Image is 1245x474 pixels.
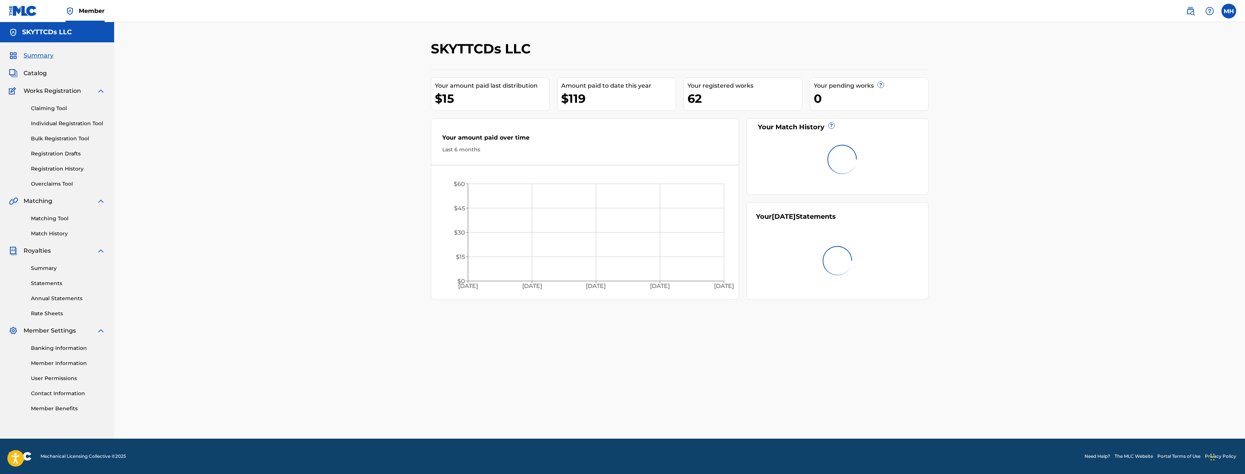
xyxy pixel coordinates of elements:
[454,229,465,236] tspan: $30
[9,51,53,60] a: SummarySummary
[31,390,105,397] a: Contact Information
[41,453,126,460] span: Mechanical Licensing Collective © 2025
[96,246,105,255] img: expand
[456,253,465,260] tspan: $15
[1084,453,1110,460] a: Need Help?
[650,283,670,290] tspan: [DATE]
[714,283,734,290] tspan: [DATE]
[756,122,919,132] div: Your Match History
[435,90,549,107] div: $15
[814,90,928,107] div: 0
[31,264,105,272] a: Summary
[522,283,542,290] tspan: [DATE]
[457,278,465,285] tspan: $0
[1221,4,1236,18] div: User Menu
[1205,7,1214,15] img: help
[31,359,105,367] a: Member Information
[1157,453,1200,460] a: Portal Terms of Use
[31,375,105,382] a: User Permissions
[31,215,105,222] a: Matching Tool
[9,246,18,255] img: Royalties
[561,81,676,90] div: Amount paid to date this year
[442,146,728,154] div: Last 6 months
[9,6,37,16] img: MLC Logo
[829,123,834,129] span: ?
[66,7,74,15] img: Top Rightsholder
[31,105,105,112] a: Claiming Tool
[9,51,18,60] img: Summary
[24,69,47,78] span: Catalog
[31,120,105,127] a: Individual Registration Tool
[1210,446,1215,468] div: Drag
[9,69,18,78] img: Catalog
[96,326,105,335] img: expand
[24,197,52,206] span: Matching
[9,326,18,335] img: Member Settings
[435,81,549,90] div: Your amount paid last distribution
[31,280,105,287] a: Statements
[1202,4,1217,18] div: Help
[96,197,105,206] img: expand
[24,246,51,255] span: Royalties
[561,90,676,107] div: $119
[9,197,18,206] img: Matching
[31,310,105,317] a: Rate Sheets
[9,452,32,461] img: logo
[458,283,478,290] tspan: [DATE]
[1224,330,1245,391] iframe: Resource Center
[453,180,465,187] tspan: $60
[821,138,863,180] img: preloader
[24,51,53,60] span: Summary
[756,212,836,222] div: Your Statements
[9,69,47,78] a: CatalogCatalog
[1183,4,1198,18] a: Public Search
[9,28,18,37] img: Accounts
[31,405,105,412] a: Member Benefits
[31,180,105,188] a: Overclaims Tool
[1205,453,1236,460] a: Privacy Policy
[687,90,802,107] div: 62
[9,87,18,95] img: Works Registration
[96,87,105,95] img: expand
[878,82,884,88] span: ?
[814,81,928,90] div: Your pending works
[687,81,802,90] div: Your registered works
[454,205,465,212] tspan: $45
[31,165,105,173] a: Registration History
[22,28,72,36] h5: SKYTTCDs LLC
[817,240,858,281] img: preloader
[31,295,105,302] a: Annual Statements
[1208,439,1245,474] iframe: Chat Widget
[79,7,105,15] span: Member
[24,326,76,335] span: Member Settings
[24,87,81,95] span: Works Registration
[31,230,105,238] a: Match History
[31,150,105,158] a: Registration Drafts
[31,135,105,143] a: Bulk Registration Tool
[586,283,606,290] tspan: [DATE]
[431,41,534,57] h2: SKYTTCDs LLC
[1186,7,1195,15] img: search
[1115,453,1153,460] a: The MLC Website
[772,213,796,221] span: [DATE]
[31,344,105,352] a: Banking Information
[442,133,728,146] div: Your amount paid over time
